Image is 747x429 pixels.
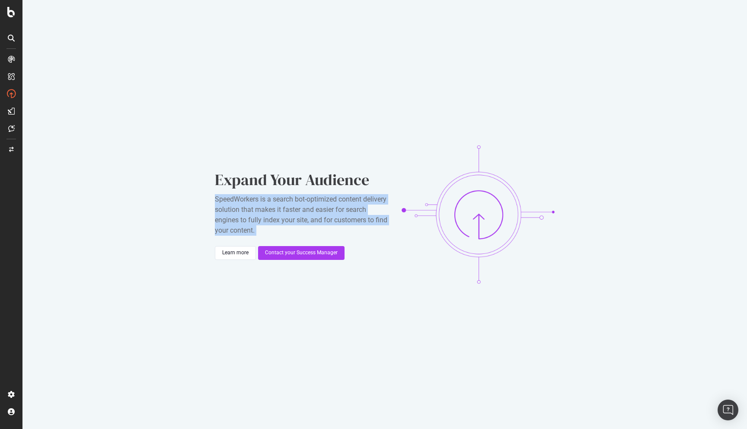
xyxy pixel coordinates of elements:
[215,246,256,260] button: Learn more
[222,249,249,256] div: Learn more
[265,249,338,256] div: Contact your Success Manager
[718,400,738,420] div: Open Intercom Messenger
[215,194,388,236] div: SpeedWorkers is a search bot-optimized content delivery solution that makes it faster and easier ...
[215,169,388,191] div: Expand Your Audience
[402,145,555,284] img: CR3pkNoq.png
[258,246,345,260] button: Contact your Success Manager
